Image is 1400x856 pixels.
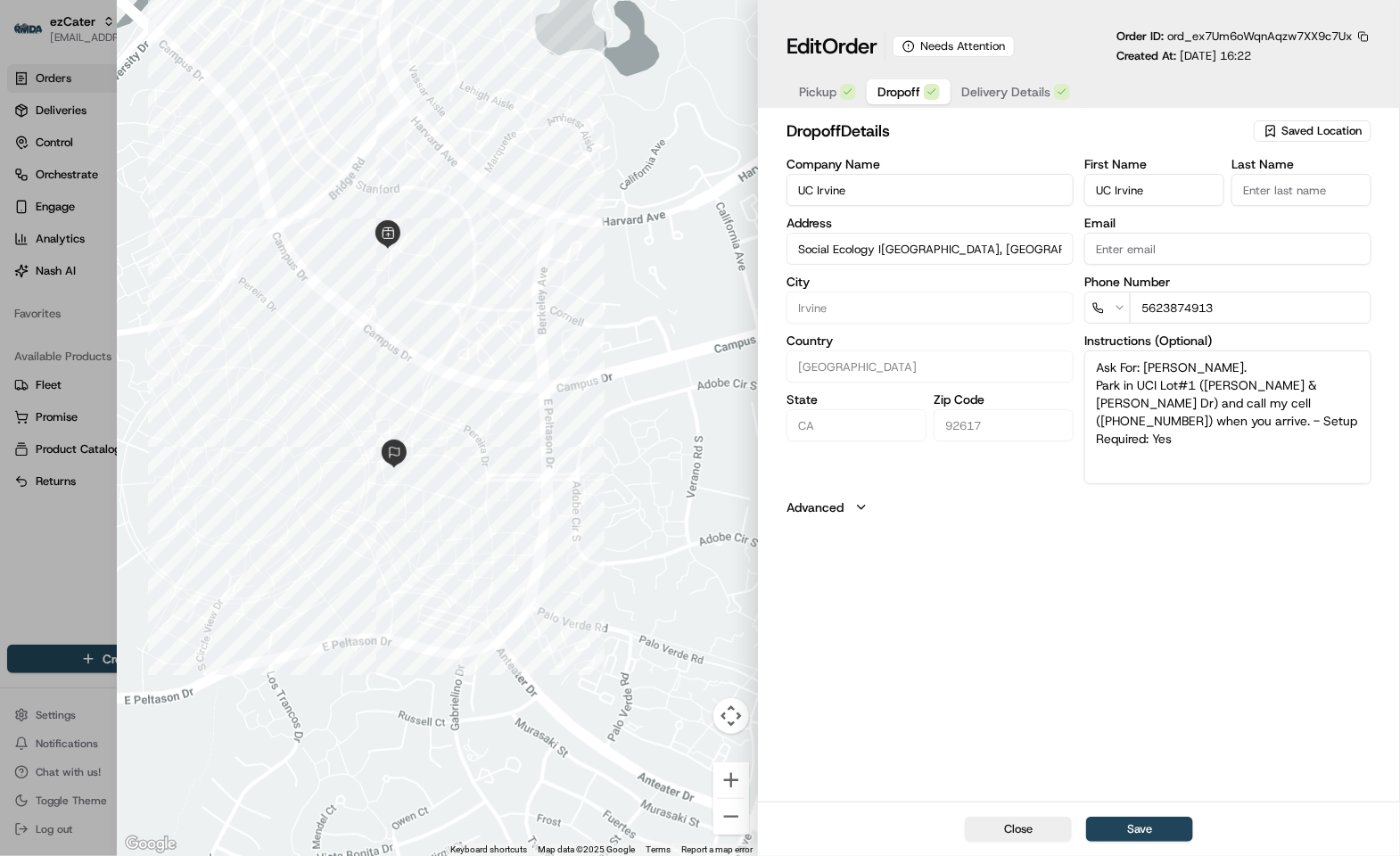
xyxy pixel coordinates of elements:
input: Got a question? Start typing here... [46,116,321,135]
label: Advanced [786,498,844,516]
label: Company Name [786,158,1074,170]
label: First Name [1084,158,1224,170]
button: Zoom in [713,762,749,798]
h2: dropoff Details [786,119,1250,144]
button: Save [1086,817,1193,842]
label: Address [786,217,1074,229]
div: 📗 [18,261,32,276]
span: Pylon [177,303,216,317]
p: Created At: [1116,48,1251,64]
label: State [786,393,926,406]
button: Map camera controls [713,698,749,734]
span: Delivery Details [961,83,1050,101]
label: Country [786,334,1074,347]
span: Knowledge Base [36,259,136,277]
label: Phone Number [1084,276,1371,288]
input: Enter last name [1231,174,1371,206]
h1: Edit [786,32,877,61]
span: API Documentation [169,259,286,277]
a: 💻API Documentation [144,252,293,284]
button: Close [965,817,1072,842]
img: Nash [18,19,54,54]
span: Map data ©2025 Google [538,844,635,854]
label: Zip Code [934,393,1074,406]
input: Social Ecology I, Irvine, CA 92617, USA [786,233,1074,265]
span: ord_ex7Um6oWqnAqzw7XX9c7Ux [1167,29,1352,44]
a: Open this area in Google Maps (opens a new window) [121,833,180,856]
div: We're available if you need us! [61,189,226,203]
input: Enter email [1084,233,1371,265]
input: Enter phone number [1130,292,1371,324]
button: Saved Location [1254,119,1371,144]
span: Pickup [799,83,836,101]
span: Order [822,32,877,61]
a: Report a map error [681,844,753,854]
a: 📗Knowledge Base [11,252,144,284]
label: Email [1084,217,1371,229]
div: Needs Attention [893,36,1015,57]
label: Last Name [1231,158,1371,170]
label: Instructions (Optional) [1084,334,1371,347]
input: Enter company name [786,174,1074,206]
input: Enter country [786,350,1074,383]
button: Zoom out [713,799,749,835]
button: Keyboard shortcuts [450,844,527,856]
p: Order ID: [1116,29,1352,45]
input: Enter zip code [934,409,1074,441]
img: Google [121,833,180,856]
div: 💻 [151,261,165,276]
div: Start new chat [61,171,292,189]
span: Dropoff [877,83,920,101]
input: Enter first name [1084,174,1224,206]
textarea: Ask For: [PERSON_NAME]. Park in UCI Lot#1 ([PERSON_NAME] & [PERSON_NAME] Dr) and call my cell ([P... [1084,350,1371,484]
button: Start new chat [303,177,325,198]
button: Advanced [786,498,1371,516]
p: Welcome 👋 [18,72,325,101]
input: Enter city [786,292,1074,324]
input: Enter state [786,409,926,441]
label: City [786,276,1074,288]
a: Powered byPylon [126,302,216,317]
span: [DATE] 16:22 [1180,48,1251,63]
a: Terms (opens in new tab) [646,844,671,854]
img: 1736555255976-a54dd68f-1ca7-489b-9aae-adbdc363a1c4 [18,171,50,203]
span: Saved Location [1281,123,1362,139]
